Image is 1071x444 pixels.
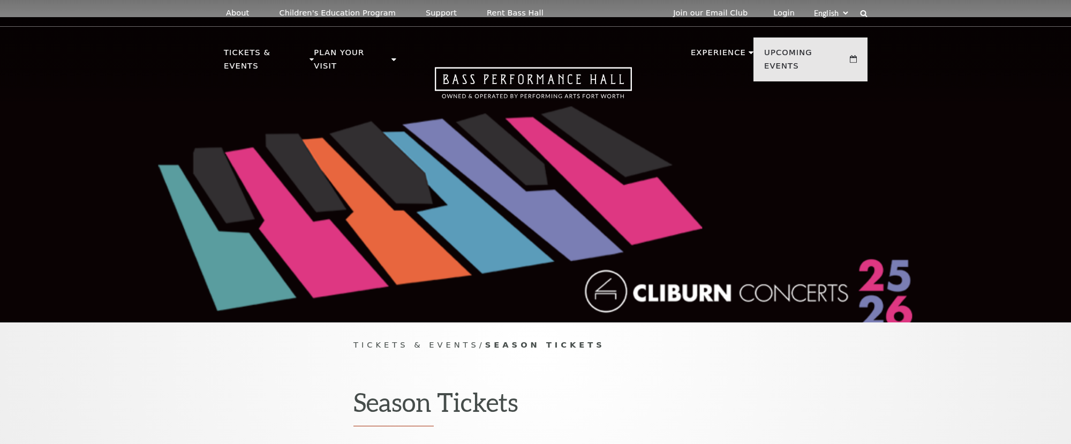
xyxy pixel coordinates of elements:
p: / [353,338,718,352]
p: Experience [691,46,746,65]
p: Tickets & Events [224,46,307,79]
p: Children's Education Program [279,9,396,18]
p: Plan Your Visit [314,46,389,79]
h1: Season Tickets [353,387,718,426]
select: Select: [812,8,850,18]
p: Upcoming Events [764,46,847,79]
p: Support [426,9,457,18]
p: Rent Bass Hall [487,9,544,18]
span: Tickets & Events [353,340,479,349]
p: About [226,9,249,18]
span: Season Tickets [485,340,605,349]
